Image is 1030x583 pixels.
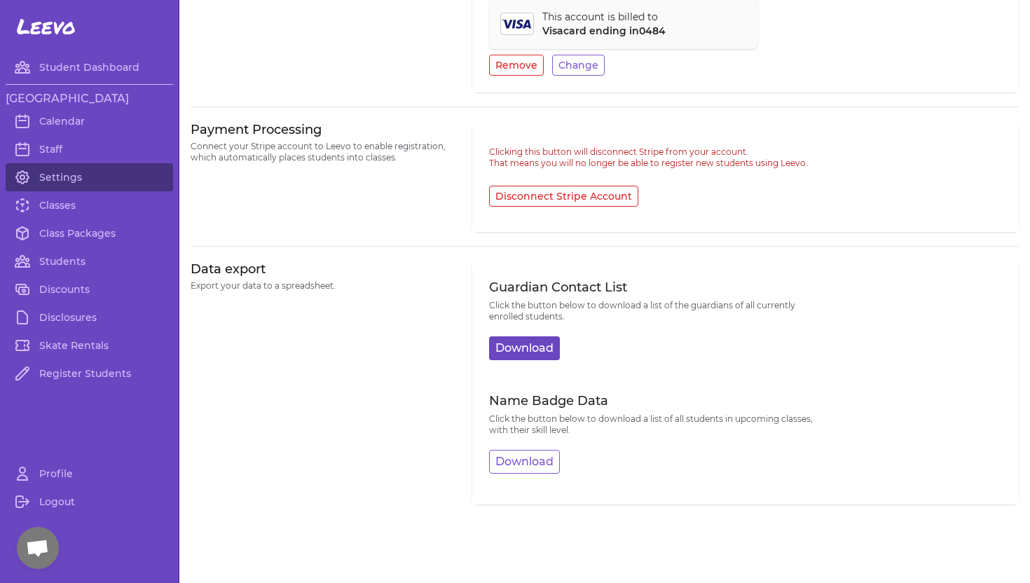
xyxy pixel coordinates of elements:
[191,121,455,138] h3: Payment Processing
[6,135,173,163] a: Staff
[6,303,173,331] a: Disclosures
[6,247,173,275] a: Students
[542,10,666,24] p: This account is billed to
[6,460,173,488] a: Profile
[489,300,825,322] p: Click the button below to download a list of the guardians of all currently enrolled students.
[489,391,825,411] p: Name Badge Data
[191,141,455,163] p: Connect your Stripe account to Leevo to enable registration, which automatically places students ...
[6,107,173,135] a: Calendar
[489,186,638,207] button: Disconnect Stripe Account
[6,359,173,387] a: Register Students
[489,336,560,360] button: Download
[6,275,173,303] a: Discounts
[17,14,76,39] span: Leevo
[6,53,173,81] a: Student Dashboard
[6,191,173,219] a: Classes
[17,527,59,569] a: Open chat
[542,24,666,38] p: Visa card ending in 0484
[191,261,455,277] h3: Data export
[191,280,455,291] p: Export your data to a spreadsheet.
[6,331,173,359] a: Skate Rentals
[489,146,825,169] p: Clicking this button will disconnect Stripe from your account. That means you will no longer be a...
[6,90,173,107] h3: [GEOGRAPHIC_DATA]
[6,488,173,516] a: Logout
[489,55,544,76] button: Remove
[552,55,605,76] button: Change
[6,163,173,191] a: Settings
[6,219,173,247] a: Class Packages
[489,277,825,297] p: Guardian Contact List
[489,450,560,474] button: Download
[489,413,825,436] p: Click the button below to download a list of all students in upcoming classes, with their skill l...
